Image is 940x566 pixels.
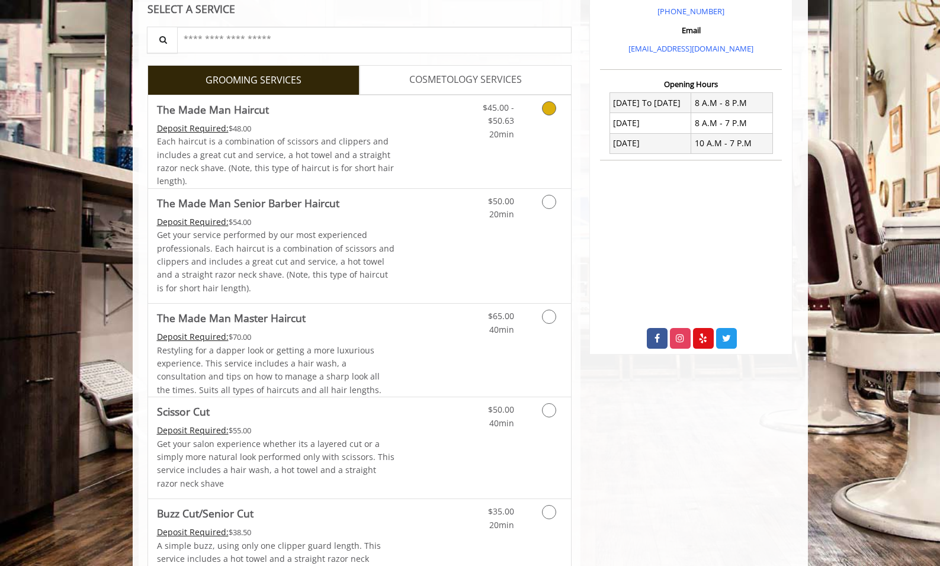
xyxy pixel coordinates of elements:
[157,424,395,437] div: $55.00
[488,506,514,517] span: $35.00
[489,208,514,220] span: 20min
[489,324,514,335] span: 40min
[157,424,229,436] span: This service needs some Advance to be paid before we block your appointment
[657,6,724,17] a: [PHONE_NUMBER]
[488,404,514,415] span: $50.00
[603,26,779,34] h3: Email
[157,310,306,326] b: The Made Man Master Haircut
[157,195,339,211] b: The Made Man Senior Barber Haircut
[628,43,753,54] a: [EMAIL_ADDRESS][DOMAIN_NAME]
[609,113,691,133] td: [DATE]
[157,438,395,491] p: Get your salon experience whether its a layered cut or a simply more natural look performed only ...
[489,417,514,429] span: 40min
[206,73,301,88] span: GROOMING SERVICES
[157,216,229,227] span: This service needs some Advance to be paid before we block your appointment
[157,505,254,522] b: Buzz Cut/Senior Cut
[157,101,269,118] b: The Made Man Haircut
[489,519,514,530] span: 20min
[157,403,210,420] b: Scissor Cut
[157,136,394,186] span: Each haircut is a combination of scissors and clippers and includes a great cut and service, a ho...
[157,526,229,538] span: This service needs some Advance to be paid before we block your appointment
[483,102,514,126] span: $45.00 - $50.63
[488,195,514,207] span: $50.00
[147,27,178,53] button: Service Search
[691,133,773,153] td: 10 A.M - 7 P.M
[489,128,514,140] span: 20min
[147,4,572,15] div: SELECT A SERVICE
[409,72,522,88] span: COSMETOLOGY SERVICES
[157,229,395,295] p: Get your service performed by our most experienced professionals. Each haircut is a combination o...
[488,310,514,321] span: $65.00
[157,331,229,342] span: This service needs some Advance to be paid before we block your appointment
[157,122,395,135] div: $48.00
[157,345,381,395] span: Restyling for a dapper look or getting a more luxurious experience. This service includes a hair ...
[157,526,395,539] div: $38.50
[609,133,691,153] td: [DATE]
[691,113,773,133] td: 8 A.M - 7 P.M
[609,93,691,113] td: [DATE] To [DATE]
[600,80,782,88] h3: Opening Hours
[157,330,395,343] div: $70.00
[157,216,395,229] div: $54.00
[157,123,229,134] span: This service needs some Advance to be paid before we block your appointment
[691,93,773,113] td: 8 A.M - 8 P.M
